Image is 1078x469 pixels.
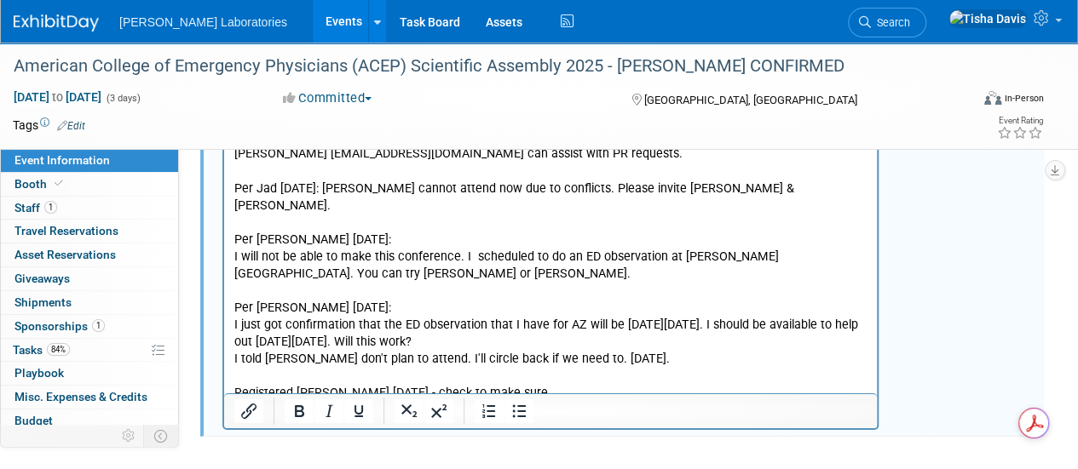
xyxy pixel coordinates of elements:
[984,91,1001,105] img: Format-Inperson.png
[1004,92,1044,105] div: In-Person
[475,399,504,423] button: Numbered list
[14,390,147,403] span: Misc. Expenses & Credits
[1,315,178,338] a: Sponsorships1
[13,89,102,105] span: [DATE] [DATE]
[14,272,70,285] span: Giveaways
[14,366,64,380] span: Playbook
[44,201,57,214] span: 1
[234,399,263,423] button: Insert/edit link
[14,201,57,214] span: Staff
[643,94,856,106] span: [GEOGRAPHIC_DATA], [GEOGRAPHIC_DATA]
[14,177,66,191] span: Booth
[13,117,85,134] td: Tags
[14,224,118,237] span: Travel Reservations
[14,414,53,427] span: Budget
[1,173,178,196] a: Booth
[504,399,533,423] button: Bullet list
[132,452,279,466] b: [DATE] 11:30am - 12:15pm
[848,8,926,37] a: Search
[57,120,85,132] a: Edit
[1,339,178,362] a: Tasks84%
[1,291,178,314] a: Shipments
[10,8,103,22] b: BUDGET $50,000
[14,248,116,261] span: Asset Reservations
[47,343,70,356] span: 84%
[344,399,373,423] button: Underline
[1,362,178,385] a: Playbook
[13,343,70,357] span: Tasks
[871,16,910,29] span: Search
[105,93,141,104] span: (3 days)
[395,399,424,423] button: Subscript
[1,149,178,172] a: Event Information
[49,90,66,104] span: to
[55,179,63,188] i: Booth reservation complete
[997,117,1043,125] div: Event Rating
[1,197,178,220] a: Staff1
[119,15,287,29] span: [PERSON_NAME] Laboratories
[1,409,178,432] a: Budget
[1,386,178,409] a: Misc. Expenses & Credits
[1,243,178,266] a: Asset Reservations
[144,425,179,447] td: Toggle Event Tabs
[1,267,178,290] a: Giveaways
[277,89,378,107] button: Committed
[14,319,105,333] span: Sponsorships
[92,319,105,332] span: 1
[14,14,99,31] img: ExhibitDay
[14,153,110,167] span: Event Information
[893,89,1044,114] div: Event Format
[285,399,314,423] button: Bold
[314,399,343,423] button: Italic
[948,9,1027,28] img: Tisha Davis
[424,399,453,423] button: Superscript
[1,220,178,243] a: Travel Reservations
[8,51,956,82] div: American College of Emergency Physicians (ACEP) Scientific Assembly 2025 - [PERSON_NAME] CONFIRMED
[14,295,72,309] span: Shipments
[114,425,144,447] td: Personalize Event Tab Strip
